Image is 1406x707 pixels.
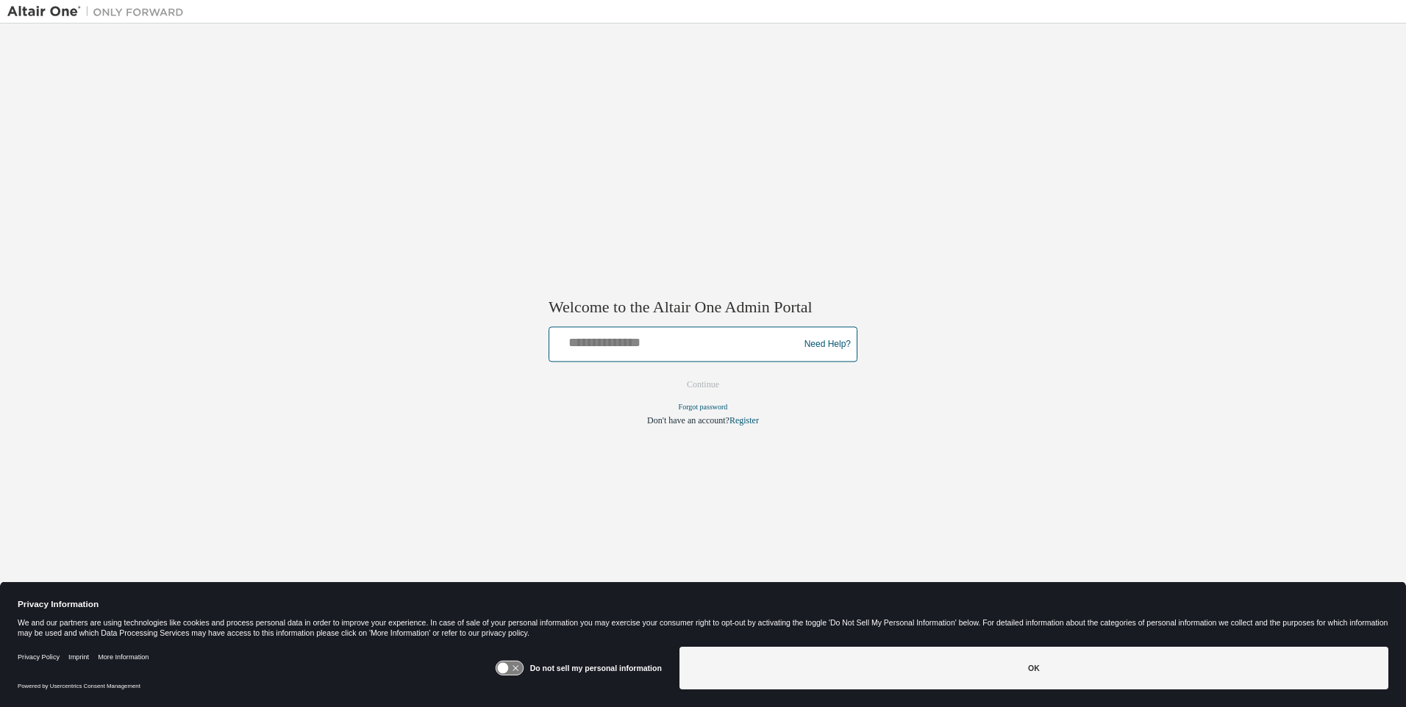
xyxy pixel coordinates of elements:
img: Altair One [7,4,191,19]
a: Forgot password [679,403,728,412]
h2: Welcome to the Altair One Admin Portal [549,297,857,317]
a: Need Help? [804,344,851,345]
span: Don't have an account? [647,416,729,426]
a: Register [729,416,759,426]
